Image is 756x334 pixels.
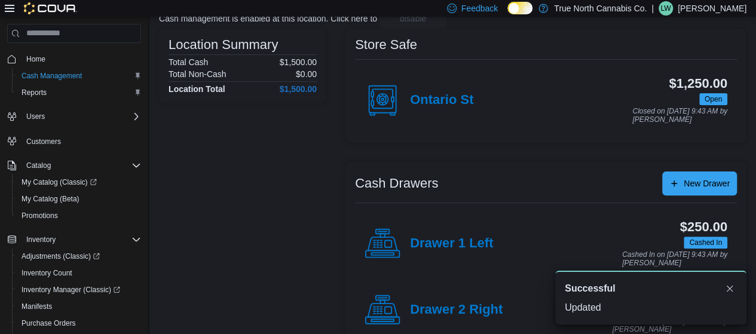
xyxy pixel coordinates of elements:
[169,84,225,94] h4: Location Total
[22,211,58,220] span: Promotions
[651,1,654,16] p: |
[17,266,77,280] a: Inventory Count
[565,281,737,296] div: Notification
[660,1,671,16] span: LW
[699,93,727,105] span: Open
[662,171,737,195] button: New Drawer
[26,112,45,121] span: Users
[22,194,79,204] span: My Catalog (Beta)
[26,235,56,244] span: Inventory
[22,133,141,148] span: Customers
[669,76,727,91] h3: $1,250.00
[22,109,141,124] span: Users
[26,137,61,146] span: Customers
[622,251,727,267] p: Cashed In on [DATE] 9:43 AM by [PERSON_NAME]
[17,299,57,314] a: Manifests
[17,85,141,100] span: Reports
[12,68,146,84] button: Cash Management
[410,302,503,318] h4: Drawer 2 Right
[22,285,120,295] span: Inventory Manager (Classic)
[379,9,446,28] button: disable
[22,71,82,81] span: Cash Management
[410,236,493,252] h4: Drawer 1 Left
[12,265,146,281] button: Inventory Count
[17,175,102,189] a: My Catalog (Classic)
[22,88,47,97] span: Reports
[355,38,417,52] h3: Store Safe
[159,14,377,23] p: Cash management is enabled at this location. Click here to
[12,84,146,101] button: Reports
[26,161,51,170] span: Catalog
[24,2,77,14] img: Cova
[22,158,56,173] button: Catalog
[689,237,722,248] span: Cashed In
[659,1,673,16] div: Lisa Wyatt
[169,69,227,79] h6: Total Non-Cash
[12,207,146,224] button: Promotions
[17,316,141,330] span: Purchase Orders
[17,192,141,206] span: My Catalog (Beta)
[461,2,498,14] span: Feedback
[684,237,727,249] span: Cashed In
[280,57,317,67] p: $1,500.00
[22,51,141,66] span: Home
[26,54,45,64] span: Home
[684,177,730,189] span: New Drawer
[22,52,50,66] a: Home
[17,283,141,297] span: Inventory Manager (Classic)
[2,50,146,68] button: Home
[2,132,146,149] button: Customers
[22,232,60,247] button: Inventory
[554,1,647,16] p: True North Cannabis Co.
[632,108,727,124] p: Closed on [DATE] 9:43 AM by [PERSON_NAME]
[400,13,426,24] span: disable
[12,174,146,191] a: My Catalog (Classic)
[22,158,141,173] span: Catalog
[705,94,722,105] span: Open
[565,281,615,296] span: Successful
[17,249,105,263] a: Adjustments (Classic)
[17,209,63,223] a: Promotions
[280,84,317,94] h4: $1,500.00
[680,220,727,234] h3: $250.00
[22,232,141,247] span: Inventory
[678,1,746,16] p: [PERSON_NAME]
[17,69,87,83] a: Cash Management
[169,57,208,67] h6: Total Cash
[507,2,532,14] input: Dark Mode
[17,209,141,223] span: Promotions
[355,176,438,191] h3: Cash Drawers
[17,192,84,206] a: My Catalog (Beta)
[723,281,737,296] button: Dismiss toast
[12,315,146,332] button: Purchase Orders
[17,175,141,189] span: My Catalog (Classic)
[17,266,141,280] span: Inventory Count
[12,191,146,207] button: My Catalog (Beta)
[2,157,146,174] button: Catalog
[22,109,50,124] button: Users
[12,298,146,315] button: Manifests
[565,301,737,315] div: Updated
[17,316,81,330] a: Purchase Orders
[17,69,141,83] span: Cash Management
[169,38,278,52] h3: Location Summary
[17,299,141,314] span: Manifests
[22,302,52,311] span: Manifests
[22,268,72,278] span: Inventory Count
[410,93,473,108] h4: Ontario St
[2,231,146,248] button: Inventory
[296,69,317,79] p: $0.00
[12,248,146,265] a: Adjustments (Classic)
[17,249,141,263] span: Adjustments (Classic)
[17,85,51,100] a: Reports
[2,108,146,125] button: Users
[22,177,97,187] span: My Catalog (Classic)
[22,134,66,149] a: Customers
[22,318,76,328] span: Purchase Orders
[12,281,146,298] a: Inventory Manager (Classic)
[22,252,100,261] span: Adjustments (Classic)
[507,14,508,15] span: Dark Mode
[17,283,125,297] a: Inventory Manager (Classic)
